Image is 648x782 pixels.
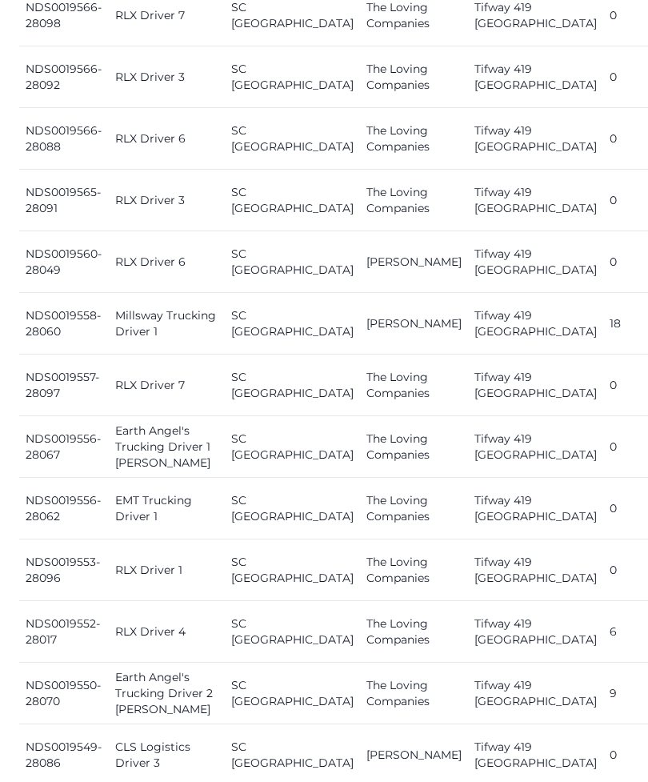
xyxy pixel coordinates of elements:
td: RLX Driver 4 [109,601,225,663]
td: SC [GEOGRAPHIC_DATA] [225,355,360,416]
td: NDS0019552-28017 [19,601,109,663]
td: Earth Angel's Trucking Driver 1 [PERSON_NAME] [109,416,225,478]
td: Tifway 419 [GEOGRAPHIC_DATA] [468,663,603,724]
td: [PERSON_NAME] [360,231,468,293]
td: NDS0019566-28092 [19,46,109,108]
td: The Loving Companies [360,601,468,663]
td: Tifway 419 [GEOGRAPHIC_DATA] [468,231,603,293]
td: The Loving Companies [360,663,468,724]
td: Tifway 419 [GEOGRAPHIC_DATA] [468,46,603,108]
td: NDS0019566-28088 [19,108,109,170]
td: SC [GEOGRAPHIC_DATA] [225,108,360,170]
td: Tifway 419 [GEOGRAPHIC_DATA] [468,539,603,601]
td: RLX Driver 1 [109,539,225,601]
td: SC [GEOGRAPHIC_DATA] [225,46,360,108]
td: NDS0019558-28060 [19,293,109,355]
td: NDS0019556-28067 [19,416,109,478]
td: The Loving Companies [360,355,468,416]
td: SC [GEOGRAPHIC_DATA] [225,293,360,355]
td: NDS0019556-28062 [19,478,109,539]
td: NDS0019565-28091 [19,170,109,231]
td: NDS0019553-28096 [19,539,109,601]
td: SC [GEOGRAPHIC_DATA] [225,663,360,724]
td: SC [GEOGRAPHIC_DATA] [225,416,360,478]
td: RLX Driver 7 [109,355,225,416]
td: The Loving Companies [360,46,468,108]
td: The Loving Companies [360,478,468,539]
td: Tifway 419 [GEOGRAPHIC_DATA] [468,355,603,416]
td: NDS0019550-28070 [19,663,109,724]
td: RLX Driver 3 [109,170,225,231]
td: Tifway 419 [GEOGRAPHIC_DATA] [468,170,603,231]
td: SC [GEOGRAPHIC_DATA] [225,231,360,293]
td: RLX Driver 6 [109,108,225,170]
td: SC [GEOGRAPHIC_DATA] [225,539,360,601]
td: [PERSON_NAME] [360,293,468,355]
td: Tifway 419 [GEOGRAPHIC_DATA] [468,108,603,170]
td: RLX Driver 3 [109,46,225,108]
td: The Loving Companies [360,170,468,231]
td: SC [GEOGRAPHIC_DATA] [225,601,360,663]
td: Tifway 419 [GEOGRAPHIC_DATA] [468,416,603,478]
td: RLX Driver 6 [109,231,225,293]
td: Tifway 419 [GEOGRAPHIC_DATA] [468,478,603,539]
td: Tifway 419 [GEOGRAPHIC_DATA] [468,293,603,355]
td: NDS0019557-28097 [19,355,109,416]
td: Millsway Trucking Driver 1 [109,293,225,355]
td: The Loving Companies [360,416,468,478]
td: Tifway 419 [GEOGRAPHIC_DATA] [468,601,603,663]
td: NDS0019560-28049 [19,231,109,293]
td: SC [GEOGRAPHIC_DATA] [225,478,360,539]
td: The Loving Companies [360,539,468,601]
td: SC [GEOGRAPHIC_DATA] [225,170,360,231]
td: EMT Trucking Driver 1 [109,478,225,539]
td: Earth Angel's Trucking Driver 2 [PERSON_NAME] [109,663,225,724]
td: The Loving Companies [360,108,468,170]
